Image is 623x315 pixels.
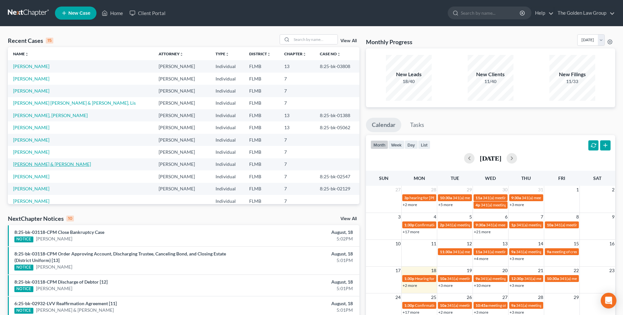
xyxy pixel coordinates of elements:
[537,267,544,274] span: 21
[303,52,306,56] i: unfold_more
[210,134,244,146] td: Individual
[244,73,279,85] td: FLMB
[386,78,432,85] div: 18/40
[315,183,359,195] td: 8:25-bk-02129
[480,276,575,281] span: 341(a) meeting for [PERSON_NAME] [PERSON_NAME]
[445,222,508,227] span: 341(a) meeting for [PERSON_NAME]
[549,78,595,85] div: 11/33
[502,267,508,274] span: 20
[476,249,482,254] span: 11a
[216,51,229,56] a: Typeunfold_more
[395,186,401,194] span: 27
[210,73,244,85] td: Individual
[14,229,104,235] a: 8:25-bk-03118-CPM Close Bankruptcy Case
[210,97,244,109] td: Individual
[180,52,183,56] i: unfold_more
[244,229,353,236] div: August, 18
[315,109,359,121] td: 8:25-bk-01388
[366,118,401,132] a: Calendar
[403,283,417,288] a: +2 more
[547,276,559,281] span: 10:30a
[438,310,453,315] a: +2 more
[404,276,414,281] span: 1:30p
[244,170,279,183] td: FLMB
[210,195,244,207] td: Individual
[466,293,473,301] span: 26
[279,158,315,170] td: 7
[573,267,580,274] span: 22
[537,240,544,248] span: 14
[521,175,531,181] span: Thu
[244,97,279,109] td: FLMB
[558,175,565,181] span: Fri
[244,109,279,121] td: FLMB
[440,222,444,227] span: 2p
[340,217,357,221] a: View All
[244,285,353,292] div: 5:01PM
[476,222,485,227] span: 9:30a
[36,307,114,313] a: [PERSON_NAME] & [PERSON_NAME]
[279,121,315,133] td: 13
[409,195,460,200] span: hearing for [PERSON_NAME]
[13,186,49,191] a: [PERSON_NAME]
[609,240,615,248] span: 16
[153,183,210,195] td: [PERSON_NAME]
[418,140,430,149] button: list
[210,183,244,195] td: Individual
[430,240,437,248] span: 11
[13,100,136,106] a: [PERSON_NAME] [PERSON_NAME] & [PERSON_NAME], Lis
[476,202,480,207] span: 4p
[68,11,90,16] span: New Case
[210,170,244,183] td: Individual
[415,276,466,281] span: Hearing for [PERSON_NAME]
[403,229,419,234] a: +17 more
[474,229,491,234] a: +21 more
[13,113,88,118] a: [PERSON_NAME], [PERSON_NAME]
[476,303,488,308] span: 10:45a
[502,186,508,194] span: 30
[14,308,33,314] div: NOTICE
[153,121,210,133] td: [PERSON_NAME]
[438,283,453,288] a: +3 more
[14,301,117,306] a: 6:25-bk-02932-LVV Reaffirmation Agreement [11]
[25,52,29,56] i: unfold_more
[244,279,353,285] div: August, 18
[474,256,488,261] a: +4 more
[537,186,544,194] span: 31
[453,195,516,200] span: 341(a) meeting for [PERSON_NAME]
[8,215,74,222] div: NextChapter Notices
[611,186,615,194] span: 2
[483,249,546,254] span: 341(a) meeting for [PERSON_NAME]
[315,170,359,183] td: 8:25-bk-02547
[403,310,419,315] a: +17 more
[511,303,515,308] span: 9a
[447,303,545,308] span: 341(a) meeting for [PERSON_NAME] & [PERSON_NAME]
[488,303,560,308] span: meeting of creditors for [PERSON_NAME]
[13,137,49,143] a: [PERSON_NAME]
[430,267,437,274] span: 18
[210,146,244,158] td: Individual
[249,51,271,56] a: Districtunfold_more
[516,222,614,227] span: 341(a) meeting for [PERSON_NAME] & [PERSON_NAME]
[611,213,615,221] span: 9
[284,51,306,56] a: Chapterunfold_more
[98,7,126,19] a: Home
[36,285,72,292] a: [PERSON_NAME]
[153,170,210,183] td: [PERSON_NAME]
[510,202,524,207] a: +3 more
[511,249,515,254] span: 9a
[469,213,473,221] span: 5
[404,303,414,308] span: 1:30p
[36,264,72,270] a: [PERSON_NAME]
[466,186,473,194] span: 29
[524,276,587,281] span: 341(a) meeting for [PERSON_NAME]
[510,283,524,288] a: +3 more
[340,39,357,43] a: View All
[244,307,353,313] div: 5:01PM
[244,300,353,307] div: August, 18
[476,276,480,281] span: 9a
[511,276,524,281] span: 12:30p
[601,293,616,308] div: Open Intercom Messenger
[415,303,524,308] span: Confirmation hearing for [PERSON_NAME] & [PERSON_NAME]
[244,257,353,264] div: 5:01PM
